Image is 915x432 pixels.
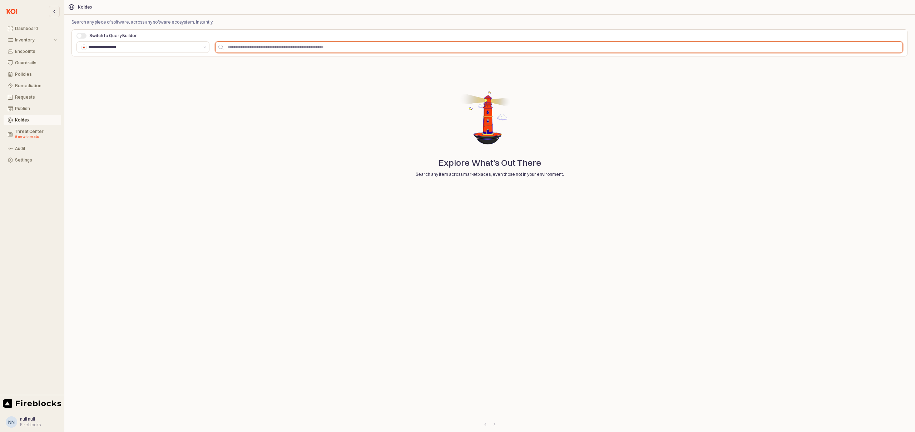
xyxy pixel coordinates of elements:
[15,38,53,43] div: Inventory
[15,72,57,77] div: Policies
[4,126,61,142] button: Threat Center
[15,129,57,140] div: Threat Center
[439,156,541,169] p: Explore What's Out There
[89,33,137,38] span: Switch to Query Builder
[71,19,313,25] p: Search any piece of software, across any software ecosystem, instantly.
[4,104,61,114] button: Publish
[4,155,61,165] button: Settings
[20,416,35,422] span: null null
[4,35,61,45] button: Inventory
[4,58,61,68] button: Guardrails
[390,171,590,178] p: Search any item across marketplaces, even those not in your environment.
[4,92,61,102] button: Requests
[6,416,17,428] button: nn
[15,83,57,88] div: Remediation
[4,69,61,79] button: Policies
[71,420,908,428] nav: Pagination
[4,81,61,91] button: Remediation
[201,42,209,53] button: הצג הצעות
[15,146,57,151] div: Audit
[78,5,92,10] div: Koidex
[4,46,61,56] button: Endpoints
[15,134,57,140] div: 9 new threats
[15,49,57,54] div: Endpoints
[15,118,57,123] div: Koidex
[4,115,61,125] button: Koidex
[15,95,57,100] div: Requests
[15,60,57,65] div: Guardrails
[15,158,57,163] div: Settings
[20,422,41,428] div: Fireblocks
[15,106,57,111] div: Publish
[15,26,57,31] div: Dashboard
[4,144,61,154] button: Audit
[8,418,15,426] div: nn
[4,24,61,34] button: Dashboard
